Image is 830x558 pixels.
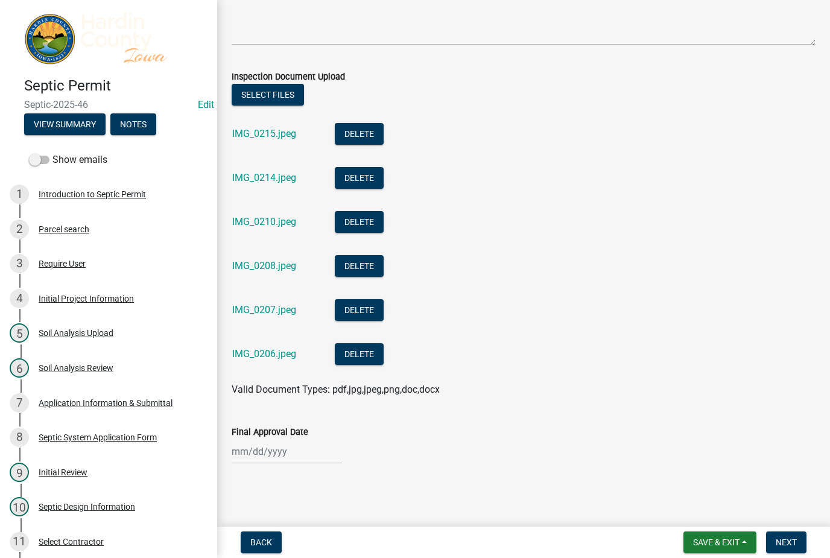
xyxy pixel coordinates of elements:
div: Application Information & Submittal [39,399,173,407]
a: IMG_0207.jpeg [232,304,296,315]
div: Initial Review [39,468,87,477]
div: Soil Analysis Review [39,364,113,372]
input: mm/dd/yyyy [232,439,342,464]
span: Next [776,537,797,547]
div: Soil Analysis Upload [39,329,113,337]
button: Delete [335,299,384,321]
wm-modal-confirm: Delete Document [335,129,384,141]
span: Septic-2025-46 [24,99,193,110]
button: Delete [335,123,384,145]
div: Septic Design Information [39,503,135,511]
button: Select files [232,84,304,106]
div: 4 [10,289,29,308]
label: Inspection Document Upload [232,73,345,81]
wm-modal-confirm: Delete Document [335,305,384,317]
div: 2 [10,220,29,239]
wm-modal-confirm: Delete Document [335,173,384,185]
div: 5 [10,323,29,343]
button: Next [766,531,806,553]
a: IMG_0206.jpeg [232,348,296,360]
button: Save & Exit [683,531,756,553]
div: 7 [10,393,29,413]
h4: Septic Permit [24,77,207,95]
span: Back [250,537,272,547]
a: IMG_0214.jpeg [232,172,296,183]
a: IMG_0215.jpeg [232,128,296,139]
div: Parcel search [39,225,89,233]
a: Edit [198,99,214,110]
span: Save & Exit [693,537,740,547]
button: View Summary [24,113,106,135]
wm-modal-confirm: Delete Document [335,261,384,273]
div: Initial Project Information [39,294,134,303]
img: Hardin County, Iowa [24,13,198,65]
div: 11 [10,532,29,551]
a: IMG_0210.jpeg [232,216,296,227]
button: Delete [335,167,384,189]
wm-modal-confirm: Delete Document [335,217,384,229]
wm-modal-confirm: Delete Document [335,349,384,361]
wm-modal-confirm: Edit Application Number [198,99,214,110]
button: Delete [335,211,384,233]
div: 6 [10,358,29,378]
div: Require User [39,259,86,268]
wm-modal-confirm: Notes [110,121,156,130]
a: IMG_0208.jpeg [232,260,296,271]
label: Show emails [29,153,107,167]
button: Back [241,531,282,553]
label: Final Approval Date [232,428,308,437]
div: 10 [10,497,29,516]
span: Valid Document Types: pdf,jpg,jpeg,png,doc,docx [232,384,440,395]
div: Septic System Application Form [39,433,157,442]
wm-modal-confirm: Summary [24,121,106,130]
button: Notes [110,113,156,135]
div: 9 [10,463,29,482]
div: 3 [10,254,29,273]
div: 8 [10,428,29,447]
div: Introduction to Septic Permit [39,190,146,198]
div: Select Contractor [39,537,104,546]
div: 1 [10,185,29,204]
button: Delete [335,343,384,365]
button: Delete [335,255,384,277]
